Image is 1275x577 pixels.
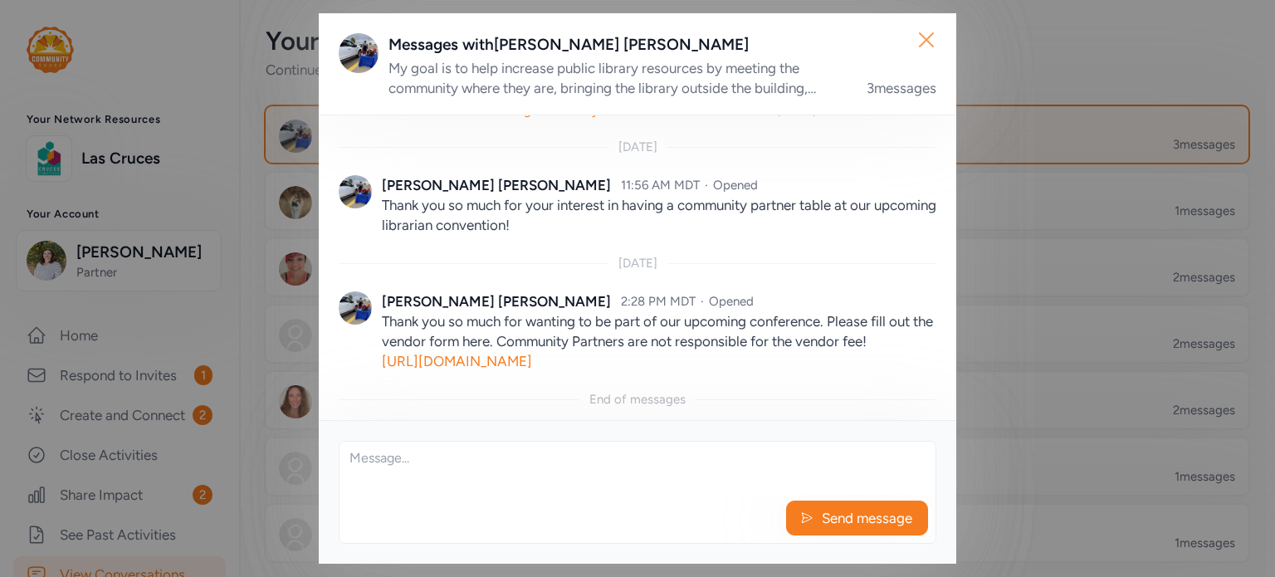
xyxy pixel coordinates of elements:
[621,178,700,193] span: 11:56 AM MDT
[339,33,379,73] img: Avatar
[339,175,372,208] img: Avatar
[388,33,936,56] div: Messages with [PERSON_NAME] [PERSON_NAME]
[382,291,611,311] div: [PERSON_NAME] [PERSON_NAME]
[339,291,372,325] img: Avatar
[705,178,708,193] span: ·
[709,294,754,309] span: Opened
[618,139,657,155] div: [DATE]
[382,175,611,195] div: [PERSON_NAME] [PERSON_NAME]
[713,178,758,193] span: Opened
[618,255,657,271] div: [DATE]
[820,508,914,528] span: Send message
[382,353,532,369] a: [URL][DOMAIN_NAME]
[382,195,936,235] p: Thank you so much for your interest in having a community partner table at our upcoming librarian...
[382,311,936,371] p: Thank you so much for wanting to be part of our upcoming conference. Please fill out the vendor f...
[701,294,704,309] span: ·
[867,78,936,98] div: 3 messages
[621,294,696,309] span: 2:28 PM MDT
[388,58,847,98] div: My goal is to help increase public library resources by meeting the community where they are, bri...
[786,501,928,535] button: Send message
[589,391,686,408] div: End of messages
